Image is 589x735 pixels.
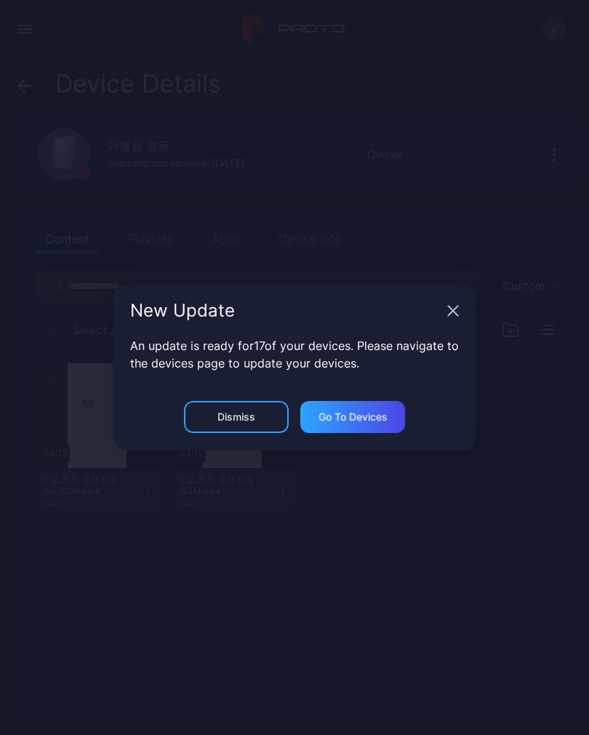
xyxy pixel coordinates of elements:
[318,411,388,423] div: Go to devices
[130,337,459,372] p: An update is ready for 17 of your devices. Please navigate to the devices page to update your dev...
[217,411,255,423] div: Dismiss
[184,401,289,433] button: Dismiss
[300,401,405,433] button: Go to devices
[130,302,441,319] div: New Update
